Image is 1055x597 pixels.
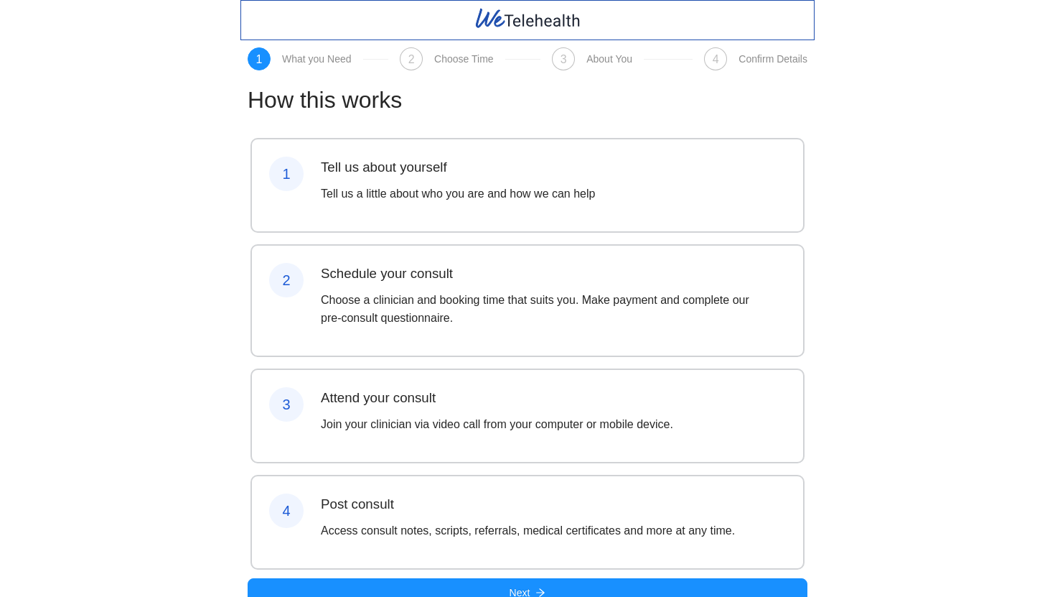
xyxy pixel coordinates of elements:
h3: Post consult [321,494,735,514]
div: Confirm Details [738,53,807,65]
div: What you Need [282,53,352,65]
img: WeTelehealth [474,6,582,30]
div: 1 [269,157,304,191]
span: 4 [713,53,719,65]
p: Access consult notes, scripts, referrals, medical certificates and more at any time. [321,522,735,540]
span: 2 [408,53,415,65]
span: 3 [561,53,567,65]
h1: How this works [248,82,807,118]
h3: Tell us about yourself [321,157,595,177]
p: Choose a clinician and booking time that suits you. Make payment and complete our pre-consult que... [321,291,769,327]
span: 1 [256,53,263,65]
div: About You [586,53,632,65]
h3: Attend your consult [321,387,673,408]
p: Join your clinician via video call from your computer or mobile device. [321,415,673,433]
div: 2 [269,263,304,297]
div: Choose Time [434,53,493,65]
h3: Schedule your consult [321,263,769,284]
div: 4 [269,494,304,528]
div: 3 [269,387,304,422]
p: Tell us a little about who you are and how we can help [321,185,595,203]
